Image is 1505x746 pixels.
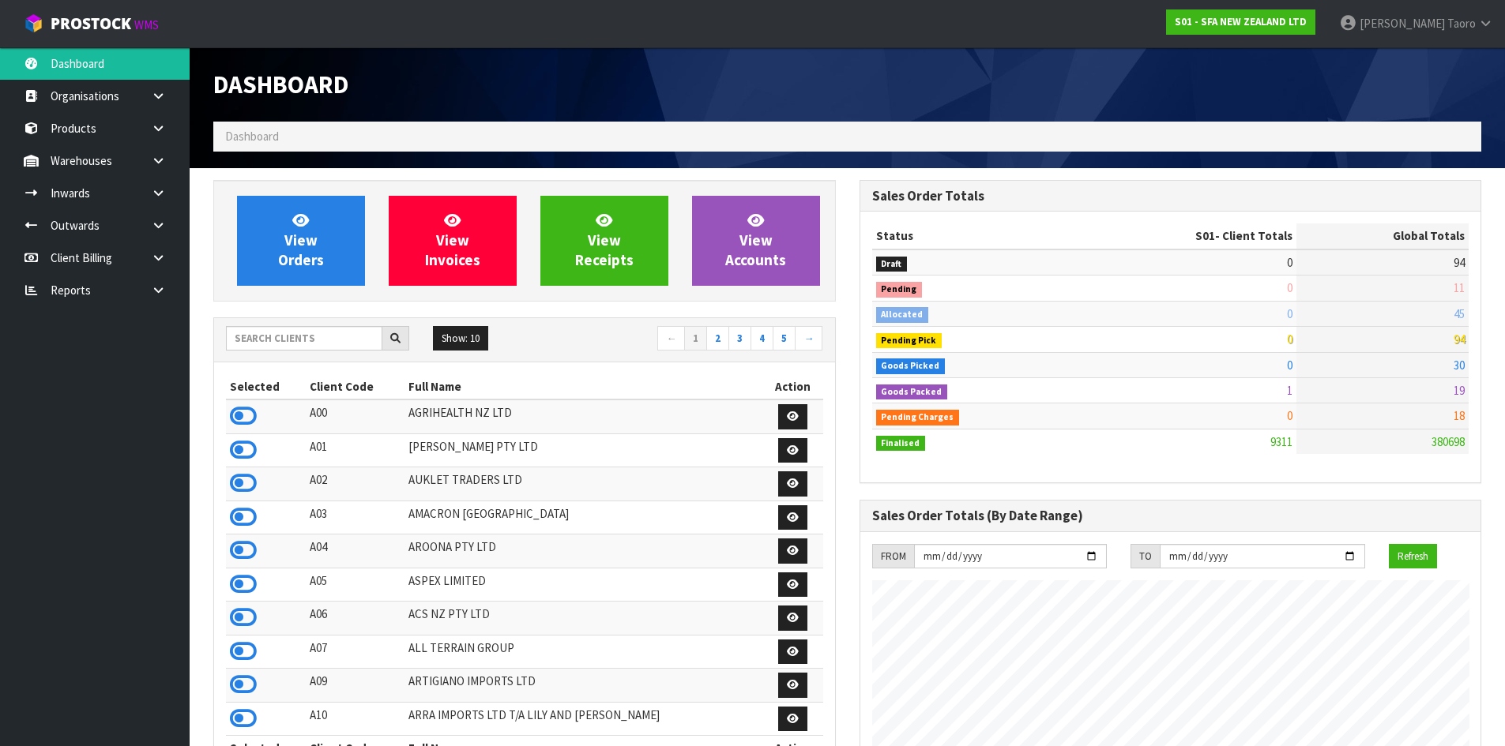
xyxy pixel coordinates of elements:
td: AMACRON [GEOGRAPHIC_DATA] [404,500,762,534]
small: WMS [134,17,159,32]
span: 0 [1287,408,1292,423]
td: ASPEX LIMITED [404,568,762,602]
td: A02 [306,467,405,501]
td: A05 [306,568,405,602]
a: 1 [684,326,707,351]
a: ViewInvoices [389,196,517,286]
a: S01 - SFA NEW ZEALAND LTD [1166,9,1315,35]
td: AUKLET TRADERS LTD [404,467,762,501]
h3: Sales Order Totals (By Date Range) [872,508,1469,523]
a: 5 [773,326,796,351]
span: View Orders [278,211,324,270]
div: TO [1131,544,1160,569]
span: S01 [1195,228,1215,243]
td: A07 [306,635,405,669]
span: Pending Charges [876,410,960,425]
button: Refresh [1389,544,1437,569]
span: View Accounts [725,211,786,270]
a: 2 [706,326,729,351]
th: Global Totals [1296,223,1469,249]
span: 9311 [1270,434,1292,449]
strong: S01 - SFA NEW ZEALAND LTD [1175,15,1307,28]
span: Dashboard [225,129,279,144]
span: 30 [1454,358,1465,373]
span: Pending Pick [876,333,943,349]
span: 18 [1454,408,1465,423]
img: cube-alt.png [24,13,43,33]
span: 11 [1454,280,1465,295]
input: Search clients [226,326,382,351]
nav: Page navigation [536,326,823,354]
span: 19 [1454,383,1465,398]
td: A03 [306,500,405,534]
td: A01 [306,433,405,467]
span: 0 [1287,255,1292,270]
a: ViewOrders [237,196,365,286]
td: ARRA IMPORTS LTD T/A LILY AND [PERSON_NAME] [404,702,762,736]
span: 1 [1287,383,1292,398]
span: 0 [1287,280,1292,295]
td: ACS NZ PTY LTD [404,602,762,635]
a: ViewReceipts [540,196,668,286]
td: AROONA PTY LTD [404,534,762,568]
span: View Receipts [575,211,634,270]
span: Draft [876,257,908,272]
th: - Client Totals [1069,223,1296,249]
span: 94 [1454,332,1465,347]
span: 45 [1454,306,1465,321]
span: Finalised [876,436,926,452]
span: Dashboard [213,69,348,100]
td: ALL TERRAIN GROUP [404,635,762,669]
span: Pending [876,282,923,298]
td: [PERSON_NAME] PTY LTD [404,433,762,467]
th: Client Code [306,374,405,399]
a: ← [657,326,685,351]
td: A00 [306,399,405,433]
th: Selected [226,374,306,399]
td: ARTIGIANO IMPORTS LTD [404,669,762,703]
span: [PERSON_NAME] [1360,16,1445,31]
a: ViewAccounts [692,196,820,286]
span: 94 [1454,255,1465,270]
span: Goods Picked [876,358,946,374]
span: 0 [1287,306,1292,321]
span: ProStock [51,13,131,34]
th: Action [763,374,823,399]
span: Taoro [1447,16,1476,31]
td: AGRIHEALTH NZ LTD [404,399,762,433]
td: A06 [306,602,405,635]
td: A10 [306,702,405,736]
div: FROM [872,544,914,569]
span: Goods Packed [876,384,948,400]
a: 4 [751,326,773,351]
a: 3 [728,326,751,351]
th: Full Name [404,374,762,399]
span: 380698 [1432,434,1465,449]
td: A09 [306,669,405,703]
th: Status [872,223,1070,249]
td: A04 [306,534,405,568]
button: Show: 10 [433,326,488,351]
span: 0 [1287,358,1292,373]
span: View Invoices [425,211,480,270]
a: → [795,326,822,351]
span: Allocated [876,307,929,323]
h3: Sales Order Totals [872,189,1469,204]
span: 0 [1287,332,1292,347]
